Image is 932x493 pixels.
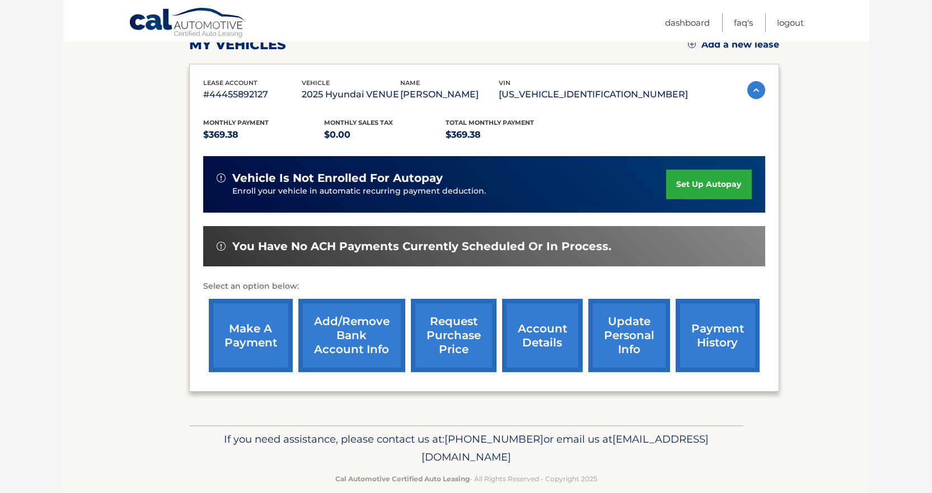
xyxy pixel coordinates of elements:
p: $369.38 [446,127,567,143]
p: $369.38 [203,127,325,143]
p: - All Rights Reserved - Copyright 2025 [196,473,736,485]
a: Cal Automotive [129,7,246,40]
span: vin [499,79,511,87]
p: Select an option below: [203,280,765,293]
img: alert-white.svg [217,173,226,182]
p: Enroll your vehicle in automatic recurring payment deduction. [232,185,667,198]
p: [PERSON_NAME] [400,87,499,102]
span: name [400,79,420,87]
a: account details [502,299,583,372]
img: alert-white.svg [217,242,226,251]
span: Total Monthly Payment [446,119,534,126]
span: Monthly Payment [203,119,269,126]
p: $0.00 [324,127,446,143]
strong: Cal Automotive Certified Auto Leasing [335,475,470,483]
a: FAQ's [734,13,753,32]
a: request purchase price [411,299,497,372]
a: Logout [777,13,804,32]
a: payment history [676,299,760,372]
p: [US_VEHICLE_IDENTIFICATION_NUMBER] [499,87,688,102]
p: #44455892127 [203,87,302,102]
span: vehicle [302,79,330,87]
h2: my vehicles [189,36,286,53]
span: Monthly sales Tax [324,119,393,126]
img: add.svg [688,40,696,48]
a: Add a new lease [688,39,779,50]
a: Dashboard [665,13,710,32]
a: make a payment [209,299,293,372]
a: set up autopay [666,170,751,199]
span: vehicle is not enrolled for autopay [232,171,443,185]
span: [EMAIL_ADDRESS][DOMAIN_NAME] [421,433,709,463]
a: Add/Remove bank account info [298,299,405,372]
span: [PHONE_NUMBER] [444,433,544,445]
span: You have no ACH payments currently scheduled or in process. [232,240,611,253]
a: update personal info [588,299,670,372]
p: If you need assistance, please contact us at: or email us at [196,430,736,466]
span: lease account [203,79,257,87]
img: accordion-active.svg [747,81,765,99]
p: 2025 Hyundai VENUE [302,87,400,102]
